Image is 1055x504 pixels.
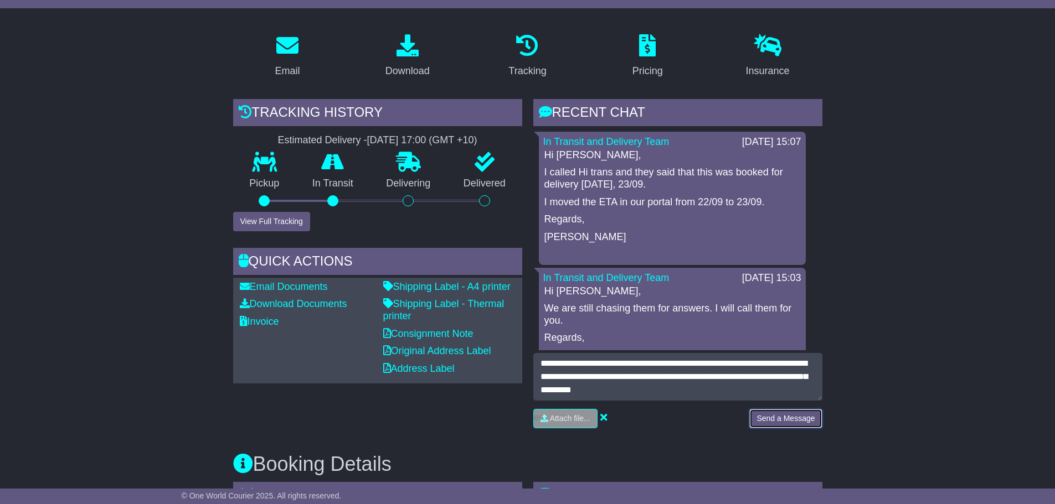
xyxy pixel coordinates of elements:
[233,453,822,475] h3: Booking Details
[383,363,455,374] a: Address Label
[632,64,663,79] div: Pricing
[383,345,491,356] a: Original Address Label
[233,248,522,278] div: Quick Actions
[383,298,505,321] a: Shipping Label - Thermal printer
[296,178,370,190] p: In Transit
[742,136,801,148] div: [DATE] 15:07
[544,350,800,362] p: [PERSON_NAME]
[383,328,474,339] a: Consignment Note
[447,178,522,190] p: Delivered
[370,178,447,190] p: Delivering
[240,316,279,327] a: Invoice
[233,99,522,129] div: Tracking history
[739,30,797,82] a: Insurance
[182,491,342,500] span: © One World Courier 2025. All rights reserved.
[543,272,670,283] a: In Transit and Delivery Team
[544,167,800,190] p: I called Hi trans and they said that this was booked for delivery [DATE], 23/09.
[544,196,800,209] p: I moved the ETA in our portal from 22/09 to 23/09.
[233,134,522,147] div: Estimated Delivery -
[385,64,430,79] div: Download
[544,214,800,226] p: Regards,
[508,64,546,79] div: Tracking
[544,149,800,162] p: Hi [PERSON_NAME],
[383,281,511,292] a: Shipping Label - A4 printer
[749,409,822,428] button: Send a Message
[233,212,310,231] button: View Full Tracking
[240,298,347,309] a: Download Documents
[240,281,328,292] a: Email Documents
[267,30,307,82] a: Email
[533,99,822,129] div: RECENT CHAT
[544,285,800,298] p: Hi [PERSON_NAME],
[367,134,477,147] div: [DATE] 17:00 (GMT +10)
[625,30,670,82] a: Pricing
[275,64,300,79] div: Email
[742,272,801,284] div: [DATE] 15:03
[501,30,553,82] a: Tracking
[378,30,437,82] a: Download
[544,231,800,243] p: [PERSON_NAME]
[544,303,800,326] p: We are still chasing them for answers. I will call them for you.
[544,332,800,344] p: Regards,
[543,136,670,147] a: In Transit and Delivery Team
[233,178,296,190] p: Pickup
[746,64,790,79] div: Insurance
